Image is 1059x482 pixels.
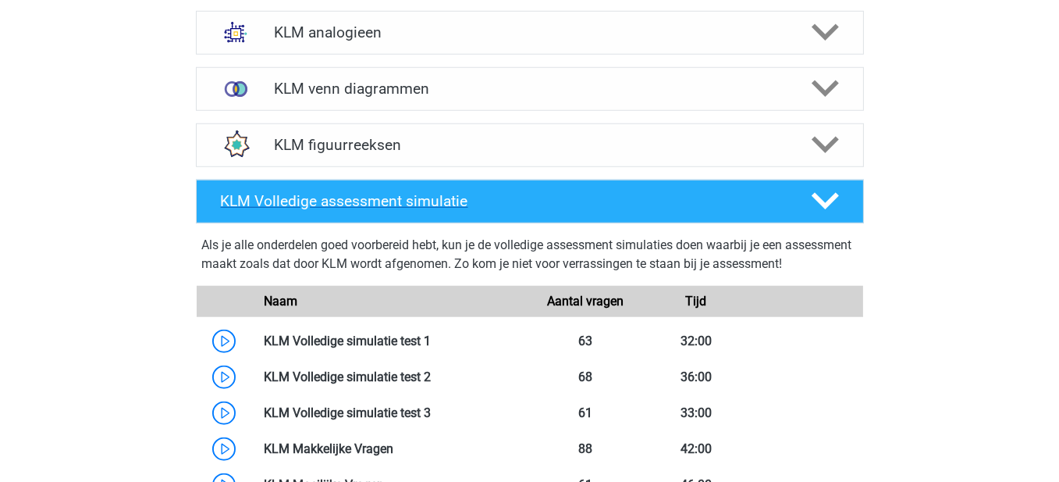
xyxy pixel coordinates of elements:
a: venn diagrammen KLM venn diagrammen [190,67,870,111]
h4: KLM figuurreeksen [274,136,785,154]
div: Naam [252,292,530,311]
a: KLM Volledige assessment simulatie [190,180,870,223]
h4: KLM analogieen [274,23,785,41]
a: analogieen KLM analogieen [190,11,870,55]
div: KLM Makkelijke Vragen [252,440,530,459]
div: KLM Volledige simulatie test 2 [252,368,530,387]
a: figuurreeksen KLM figuurreeksen [190,123,870,167]
img: analogieen [215,12,256,52]
div: Aantal vragen [529,292,640,311]
h4: KLM Volledige assessment simulatie [221,192,786,210]
img: figuurreeksen [215,124,256,165]
div: Als je alle onderdelen goed voorbereid hebt, kun je de volledige assessment simulaties doen waarb... [202,236,858,280]
div: Tijd [641,292,752,311]
img: venn diagrammen [215,69,256,109]
div: KLM Volledige simulatie test 3 [252,404,530,423]
div: KLM Volledige simulatie test 1 [252,332,530,351]
h4: KLM venn diagrammen [274,80,785,98]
